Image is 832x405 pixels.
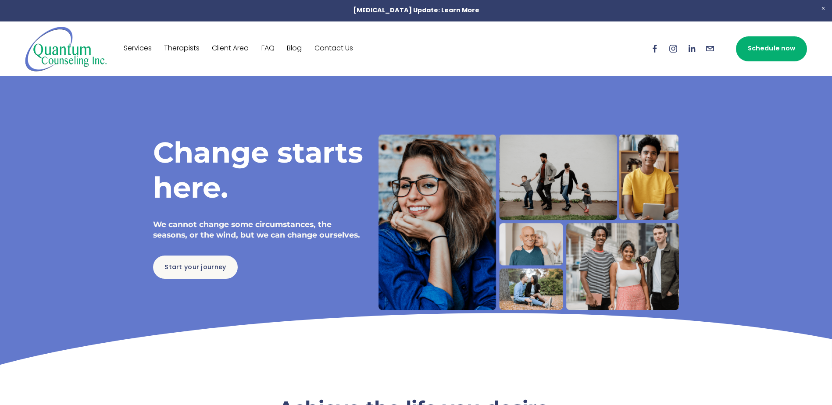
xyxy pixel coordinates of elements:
h4: We cannot change some circumstances, the seasons, or the wind, but we can change ourselves. [153,219,364,241]
a: info@quantumcounselinginc.com [705,44,715,53]
a: Instagram [668,44,678,53]
h1: Change starts here. [153,135,364,205]
a: Facebook [650,44,660,53]
a: Blog [287,42,302,56]
a: Contact Us [314,42,353,56]
a: Services [124,42,152,56]
a: Schedule now [736,36,807,61]
a: Start your journey [153,256,238,279]
a: LinkedIn [687,44,696,53]
a: FAQ [261,42,275,56]
img: Quantum Counseling Inc. | Change starts here. [25,26,107,72]
a: Client Area [212,42,249,56]
a: Therapists [164,42,200,56]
